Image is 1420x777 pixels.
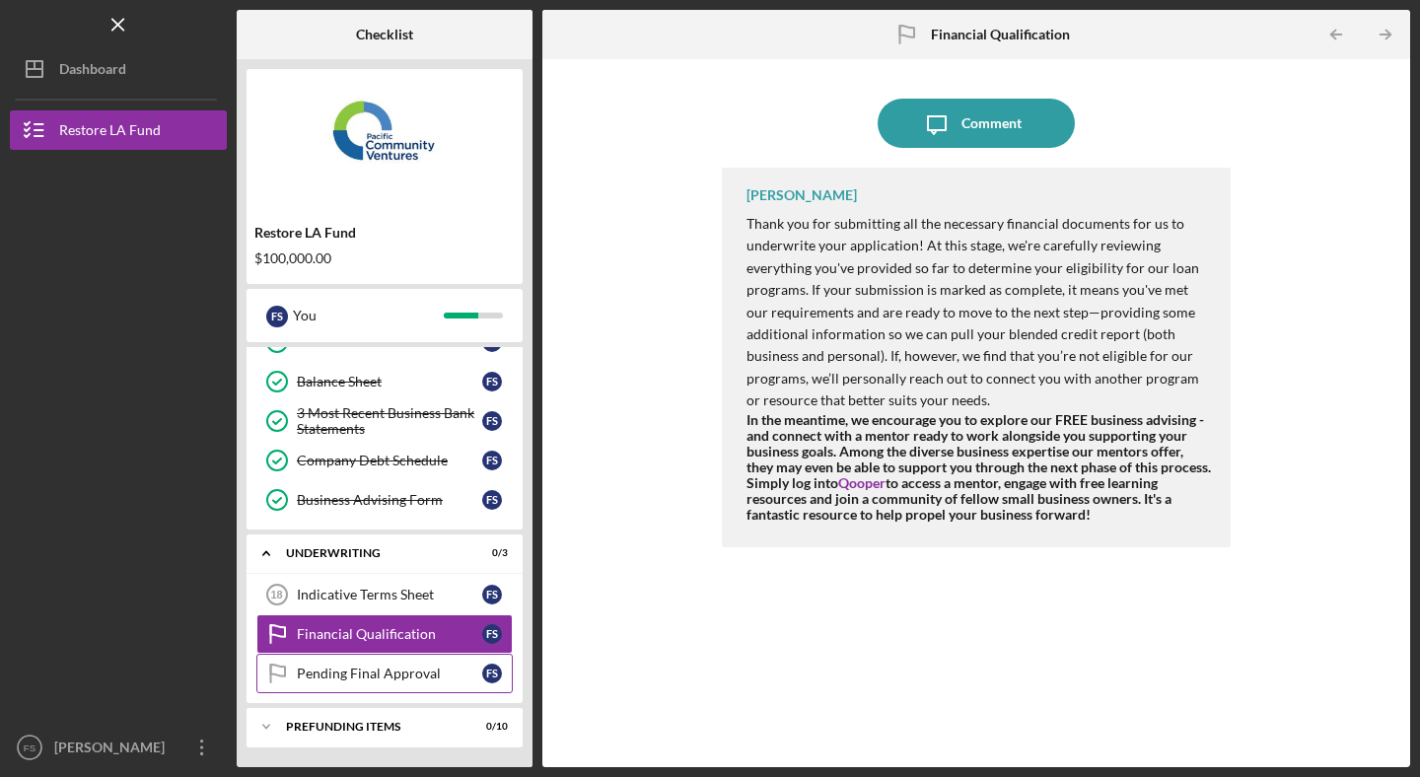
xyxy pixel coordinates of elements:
div: Dashboard [59,49,126,94]
button: Restore LA Fund [10,110,227,150]
a: Balance SheetFS [256,362,513,401]
div: F S [266,306,288,327]
div: F S [482,411,502,431]
a: 3 Most Recent Business Bank StatementsFS [256,401,513,441]
div: Business Advising Form [297,492,482,508]
div: Underwriting [286,547,459,559]
div: Balance Sheet [297,374,482,389]
button: Comment [878,99,1075,148]
tspan: 18 [270,589,282,600]
button: FS[PERSON_NAME] [10,728,227,767]
div: Financial Qualification [297,626,482,642]
div: Indicative Terms Sheet [297,587,482,602]
p: Thank you for submitting all the necessary financial documents for us to underwrite your applicat... [746,213,1211,412]
div: F S [482,372,502,391]
div: $100,000.00 [254,250,515,266]
div: Prefunding Items [286,721,459,733]
div: F S [482,664,502,683]
a: Business Advising FormFS [256,480,513,520]
b: Checklist [356,27,413,42]
a: 18Indicative Terms SheetFS [256,575,513,614]
div: 0 / 10 [472,721,508,733]
div: 3 Most Recent Business Bank Statements [297,405,482,437]
div: [PERSON_NAME] [746,187,857,203]
strong: In the meantime, we encourage you to explore our FREE business advising - and connect with a ment... [746,411,1211,524]
div: F S [482,624,502,644]
a: Company Debt ScheduleFS [256,441,513,480]
div: Pending Final Approval [297,666,482,681]
div: Comment [961,99,1022,148]
div: Restore LA Fund [254,225,515,241]
text: FS [24,742,35,753]
div: F S [482,451,502,470]
div: Restore LA Fund [59,110,161,155]
div: You [293,299,444,332]
a: Financial QualificationFS [256,614,513,654]
img: Product logo [247,79,523,197]
div: F S [482,490,502,510]
div: [PERSON_NAME] [49,728,177,772]
button: Dashboard [10,49,227,89]
div: Company Debt Schedule [297,453,482,468]
div: 0 / 3 [472,547,508,559]
a: Qooper [838,474,886,491]
b: Financial Qualification [931,27,1070,42]
a: Pending Final ApprovalFS [256,654,513,693]
div: F S [482,585,502,604]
